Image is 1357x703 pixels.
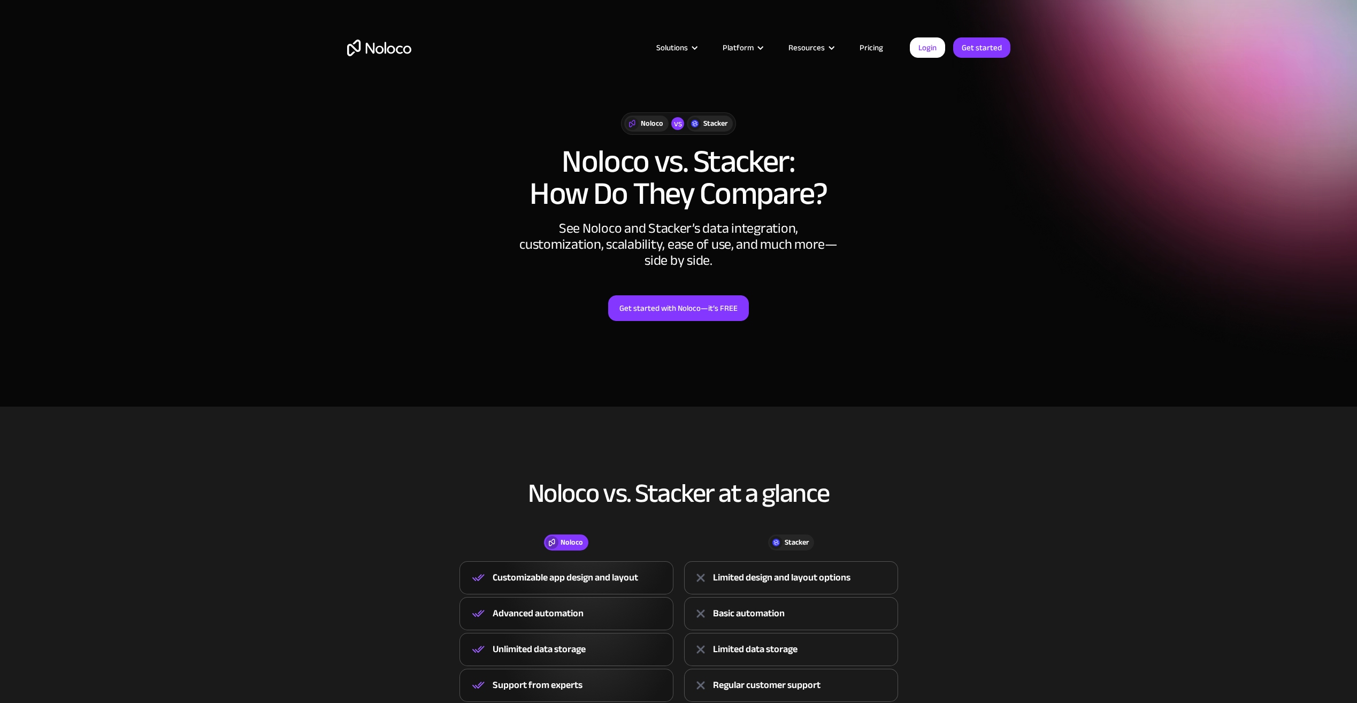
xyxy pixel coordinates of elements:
a: Get started with Noloco—it’s FREE [608,295,749,321]
div: Noloco [561,537,583,548]
a: home [347,40,411,56]
div: Resources [775,41,846,55]
div: Solutions [656,41,688,55]
div: vs [671,117,684,130]
div: Platform [723,41,754,55]
div: Customizable app design and layout [493,570,638,586]
div: Basic automation [713,606,785,622]
div: Stacker [703,118,727,129]
div: See Noloco and Stacker’s data integration, customization, scalability, ease of use, and much more... [518,220,839,269]
div: Advanced automation [493,606,584,622]
div: Unlimited data storage [493,641,586,658]
div: Noloco [641,118,663,129]
div: Limited design and layout options [713,570,850,586]
h2: Noloco vs. Stacker at a glance [347,479,1010,508]
div: Support from experts [493,677,582,693]
div: Limited data storage [713,641,798,658]
div: Regular customer support [713,677,821,693]
div: Platform [709,41,775,55]
div: Resources [788,41,825,55]
div: Stacker [785,537,809,548]
div: Solutions [643,41,709,55]
a: Pricing [846,41,896,55]
a: Get started [953,37,1010,58]
a: Login [910,37,945,58]
h1: Noloco vs. Stacker: How Do They Compare? [347,146,1010,210]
